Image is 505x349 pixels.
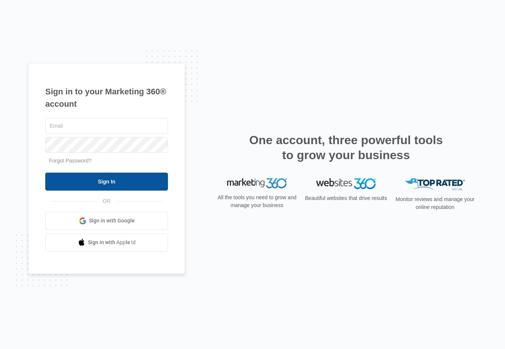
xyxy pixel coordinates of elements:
img: Top Rated Local [405,178,465,191]
a: Forgot Password? [49,158,92,164]
img: Websites 360 [316,178,376,189]
h2: One account, three powerful tools to grow your business [247,133,445,163]
h1: Sign in to your Marketing 360® account [45,85,168,110]
p: All the tools you need to grow and manage your business [215,194,299,209]
p: Monitor reviews and manage your online reputation [393,195,477,211]
span: Sign in with Apple Id [88,239,136,246]
input: Email [45,118,168,134]
a: Sign in with Apple Id [45,234,168,252]
span: OR [98,197,116,205]
a: Sign in with Google [45,212,168,230]
span: Sign in with Google [89,217,135,225]
p: Beautiful websites that drive results [304,194,388,202]
img: Marketing 360 [227,178,287,189]
input: Sign In [45,173,168,191]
